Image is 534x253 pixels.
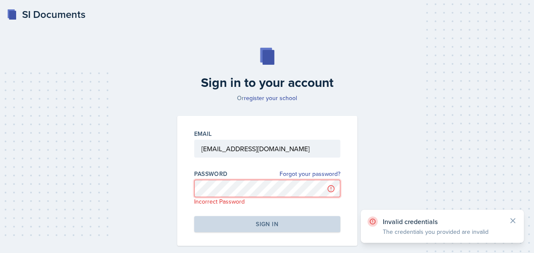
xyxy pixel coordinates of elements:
[194,140,340,158] input: Email
[172,94,362,102] p: Or
[194,197,340,206] p: Incorrect Password
[194,170,228,178] label: Password
[383,227,502,236] p: The credentials you provided are invalid
[256,220,278,228] div: Sign in
[244,94,297,102] a: register your school
[383,217,502,226] p: Invalid credentials
[172,75,362,90] h2: Sign in to your account
[194,216,340,232] button: Sign in
[280,170,340,178] a: Forgot your password?
[194,129,212,138] label: Email
[7,7,85,22] a: SI Documents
